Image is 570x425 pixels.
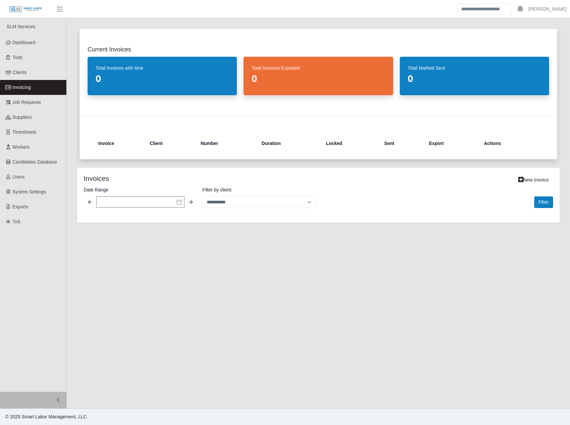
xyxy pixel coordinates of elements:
[96,65,229,71] dt: Total Invoices with time
[13,55,23,60] span: Todo
[88,45,549,54] h2: Current Invoices
[84,186,197,194] label: Date Range
[13,70,27,75] span: Clients
[408,73,541,85] dd: 0
[13,114,32,120] span: Suppliers
[251,73,385,85] dd: 0
[13,85,31,90] span: Invoicing
[514,174,553,186] a: New Invoice
[408,65,541,71] dt: Total Marked Sent
[7,24,35,29] span: SLM Services
[251,65,385,71] dt: Total Invoices Exported
[424,135,478,151] th: Export
[13,204,28,209] span: Exports
[13,129,36,135] span: Timesheets
[144,135,195,151] th: Client
[13,159,57,165] span: Candidates Database
[13,219,21,224] span: ToS
[13,40,36,45] span: Dashboard
[529,6,567,13] a: [PERSON_NAME]
[478,135,538,151] th: Actions
[321,135,379,151] th: Locked
[256,135,321,151] th: Duration
[379,135,424,151] th: Sent
[202,186,316,194] label: Filter by client:
[195,135,256,151] th: Number
[84,174,273,182] h4: Invoices
[534,196,553,208] button: Filter
[13,100,41,105] span: Job Requests
[13,189,46,194] span: System Settings
[96,73,229,85] dd: 0
[457,3,512,15] input: Search
[13,144,30,150] span: Workers
[9,6,42,13] img: SLM Logo
[98,135,144,151] th: Invoice
[13,174,25,179] span: Users
[5,414,87,419] span: © 2025 Smart Labor Management, LLC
